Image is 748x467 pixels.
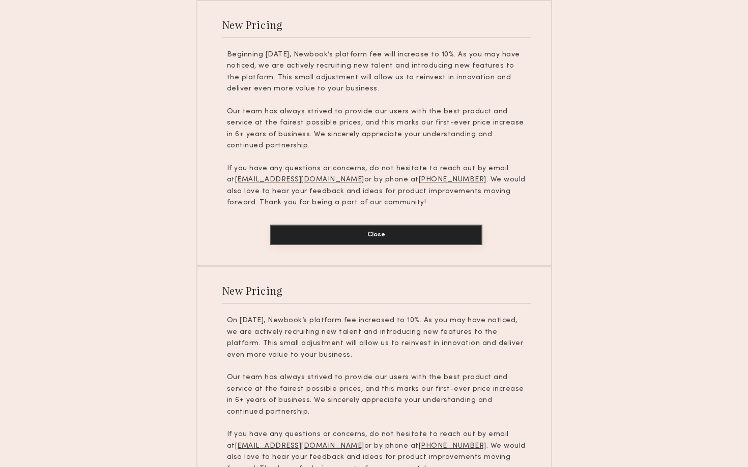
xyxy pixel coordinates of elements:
[227,372,526,418] p: Our team has always strived to provide our users with the best product and service at the fairest...
[222,284,283,297] div: New Pricing
[235,443,364,449] u: [EMAIL_ADDRESS][DOMAIN_NAME]
[419,443,486,449] u: [PHONE_NUMBER]
[227,163,526,209] p: If you have any questions or concerns, do not hesitate to reach out by email at or by phone at . ...
[222,18,283,32] div: New Pricing
[235,176,364,183] u: [EMAIL_ADDRESS][DOMAIN_NAME]
[227,49,526,95] p: Beginning [DATE], Newbook’s platform fee will increase to 10%. As you may have noticed, we are ac...
[270,225,482,245] button: Close
[419,176,486,183] u: [PHONE_NUMBER]
[227,106,526,152] p: Our team has always strived to provide our users with the best product and service at the fairest...
[227,315,526,361] p: On [DATE], Newbook’s platform fee increased to 10%. As you may have noticed, we are actively recr...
